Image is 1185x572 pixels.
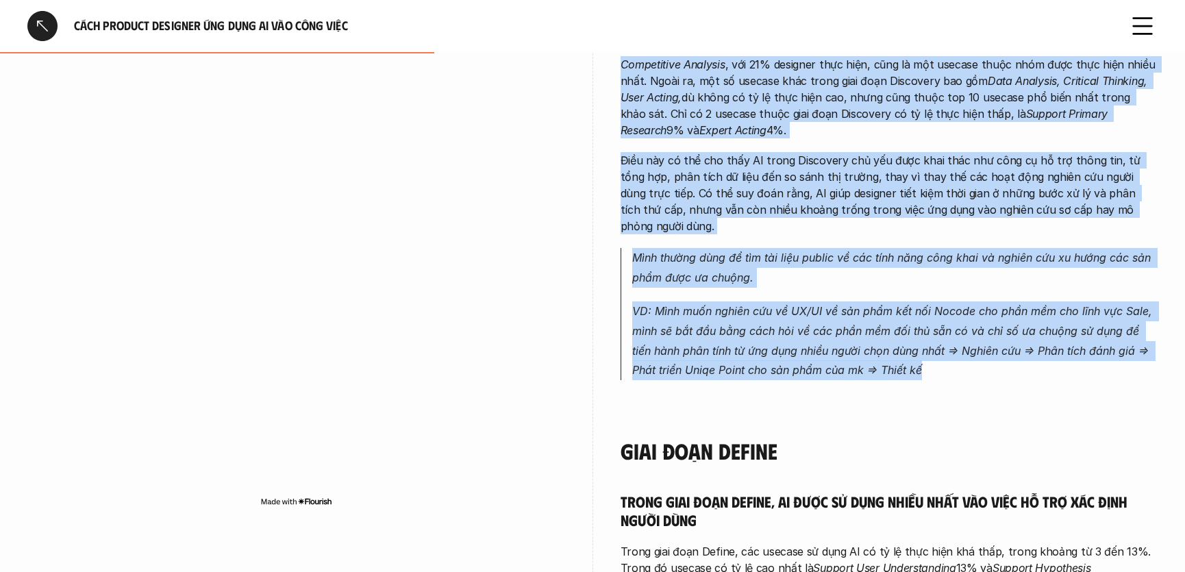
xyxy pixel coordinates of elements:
img: Made with Flourish [260,496,332,507]
p: Điều này có thể cho thấy AI trong Discovery chủ yếu được khai thác như công cụ hỗ trợ thông tin, ... [621,152,1158,234]
em: Expert Acting [699,123,766,137]
h6: Cách Product Designer ứng dụng AI vào công việc [74,18,1111,34]
h5: Trong giai đoạn Define, AI được sử dụng nhiều nhất vào việc hỗ trợ xác định người dùng [621,492,1158,530]
p: , với 21% designer thực hiện, cũng là một usecase thuộc nhóm được thực hiện nhiều nhất. Ngoài ra,... [621,56,1158,138]
em: VD: Mình muốn nghiên cứu về UX/UI về sản phẩm kết nối Nocode cho phần mềm cho lĩnh vực Sale, mình... [632,304,1156,377]
h4: Giai đoạn Define [621,438,1158,464]
em: Competitive Analysis [621,58,725,71]
em: Mình thường dùng để tìm tài liệu public về các tính năng công khai và nghiên cứu xu hướng các sản... [632,251,1154,284]
iframe: Interactive or visual content [27,82,565,493]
